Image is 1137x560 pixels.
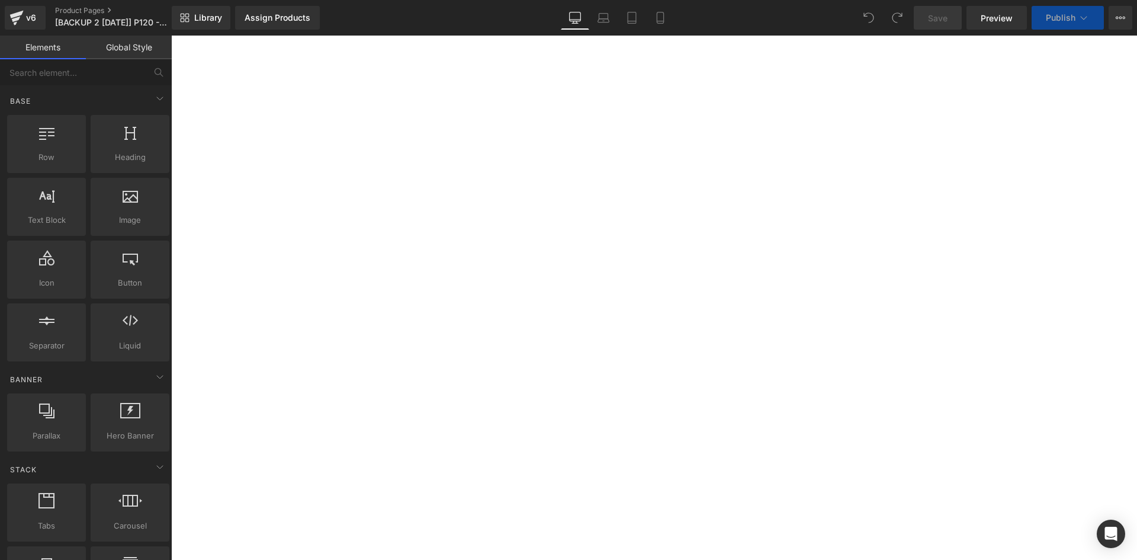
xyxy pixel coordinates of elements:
span: Separator [11,340,82,352]
span: Button [94,277,166,289]
div: Open Intercom Messenger [1097,520,1125,548]
span: Hero Banner [94,430,166,442]
span: Base [9,95,32,107]
button: Publish [1032,6,1104,30]
a: Mobile [646,6,675,30]
span: Banner [9,374,44,385]
span: Icon [11,277,82,289]
span: Stack [9,464,38,475]
a: v6 [5,6,46,30]
a: Product Pages [55,6,191,15]
div: Assign Products [245,13,310,23]
a: Preview [966,6,1027,30]
span: Publish [1046,13,1075,23]
a: Global Style [86,36,172,59]
button: Undo [857,6,881,30]
button: More [1109,6,1132,30]
a: New Library [172,6,230,30]
a: Laptop [589,6,618,30]
span: Image [94,214,166,226]
span: Parallax [11,430,82,442]
a: Desktop [561,6,589,30]
span: Text Block [11,214,82,226]
button: Redo [885,6,909,30]
span: Heading [94,151,166,164]
span: Library [194,12,222,23]
span: Liquid [94,340,166,352]
span: Save [928,12,947,24]
span: Preview [981,12,1013,24]
span: Tabs [11,520,82,532]
a: Tablet [618,6,646,30]
span: [BACKUP 2 [DATE]] P120 - P2 - LP1 - V17 - [DATE] [55,18,169,27]
span: Carousel [94,520,166,532]
span: Row [11,151,82,164]
div: v6 [24,10,38,25]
